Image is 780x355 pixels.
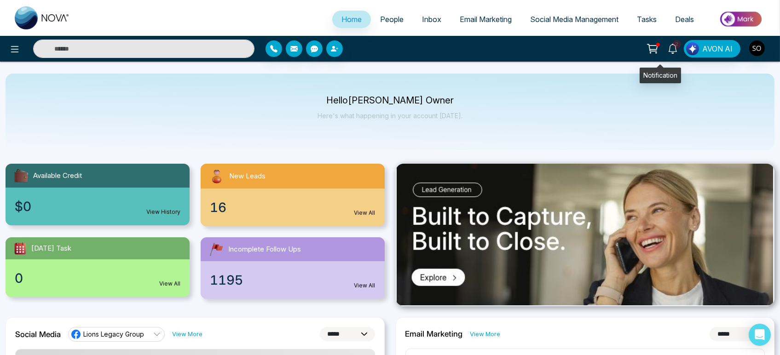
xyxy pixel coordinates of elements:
[397,164,773,305] img: .
[530,15,618,24] span: Social Media Management
[13,167,29,184] img: availableCredit.svg
[413,11,451,28] a: Inbox
[673,40,681,48] span: 2
[15,197,31,216] span: $0
[708,9,774,29] img: Market-place.gif
[470,330,501,338] a: View More
[628,11,666,28] a: Tasks
[13,241,28,256] img: todayTask.svg
[371,11,413,28] a: People
[210,198,226,217] span: 16
[702,43,733,54] span: AVON AI
[354,281,376,290] a: View All
[749,40,765,56] img: User Avatar
[405,329,463,338] h2: Email Marketing
[354,209,376,217] a: View All
[341,15,362,24] span: Home
[637,15,657,24] span: Tasks
[228,244,301,255] span: Incomplete Follow Ups
[15,330,61,339] h2: Social Media
[684,40,740,57] button: AVON AI
[31,243,71,254] span: [DATE] Task
[332,11,371,28] a: Home
[15,269,23,288] span: 0
[675,15,694,24] span: Deals
[422,15,441,24] span: Inbox
[146,208,180,216] a: View History
[159,280,180,288] a: View All
[208,241,225,258] img: followUps.svg
[686,42,699,55] img: Lead Flow
[662,40,684,56] a: 2
[318,112,462,120] p: Here's what happening in your account [DATE].
[229,171,266,182] span: New Leads
[195,164,390,226] a: New Leads16View All
[195,237,390,299] a: Incomplete Follow Ups1195View All
[33,171,82,181] span: Available Credit
[666,11,703,28] a: Deals
[210,270,243,290] span: 1195
[15,6,70,29] img: Nova CRM Logo
[460,15,512,24] span: Email Marketing
[640,68,681,83] div: Notification
[380,15,404,24] span: People
[83,330,144,338] span: Lions Legacy Group
[208,167,225,185] img: newLeads.svg
[172,330,202,338] a: View More
[521,11,628,28] a: Social Media Management
[749,324,771,346] div: Open Intercom Messenger
[318,97,462,104] p: Hello [PERSON_NAME] Owner
[451,11,521,28] a: Email Marketing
